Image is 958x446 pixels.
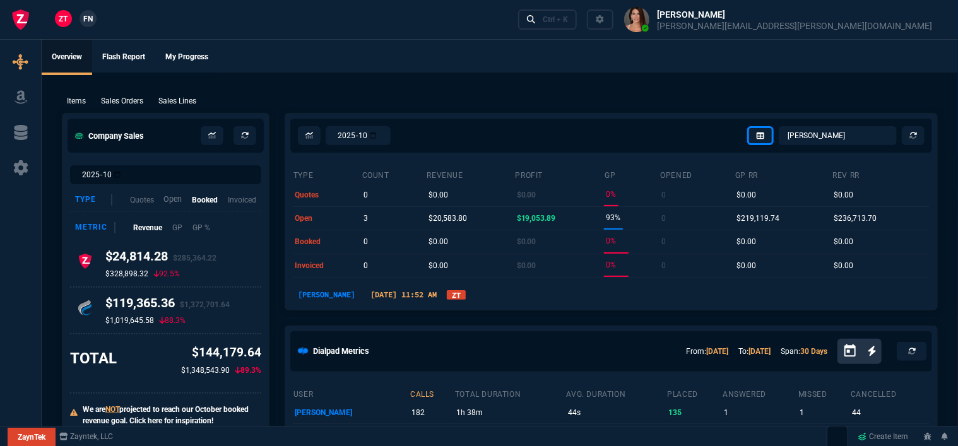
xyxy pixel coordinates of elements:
[662,257,666,274] p: 0
[180,300,230,309] span: $1,372,701.64
[606,209,621,226] p: 93%
[429,186,448,204] p: $0.00
[686,346,728,357] p: From:
[606,185,617,203] p: 0%
[293,183,362,206] td: quotes
[293,254,362,277] td: invoiced
[75,222,115,233] div: Metric
[192,222,210,233] p: GP %
[722,384,798,402] th: answered
[738,346,771,357] p: To:
[517,209,556,227] p: $19,053.89
[543,15,568,25] div: Ctrl + K
[313,345,369,357] h5: Dialpad Metrics
[75,130,144,142] h5: Company Sales
[666,384,722,402] th: placed
[832,165,930,183] th: Rev RR
[105,295,230,315] h4: $119,365.36
[364,186,368,204] p: 0
[70,349,117,368] h3: TOTAL
[293,289,360,300] p: [PERSON_NAME]
[736,233,756,250] p: $0.00
[515,165,605,183] th: Profit
[706,347,728,356] a: [DATE]
[800,347,827,356] a: 30 Days
[105,269,148,279] p: $328,898.32
[364,257,368,274] p: 0
[429,209,467,227] p: $20,583.80
[364,209,368,227] p: 3
[852,404,927,421] p: 44
[133,222,162,233] p: Revenue
[606,232,617,250] p: 0%
[173,254,216,262] span: $285,364.22
[42,40,92,75] a: Overview
[724,404,796,421] p: 1
[75,194,112,206] div: Type
[662,186,666,204] p: 0
[568,404,665,421] p: 44s
[192,194,218,206] p: Booked
[92,40,155,75] a: Flash Report
[604,165,659,183] th: GP
[83,13,93,25] span: FN
[850,384,930,402] th: cancelled
[365,289,442,300] p: [DATE] 11:52 AM
[834,186,854,204] p: $0.00
[606,256,617,274] p: 0%
[410,384,454,402] th: calls
[362,165,427,183] th: count
[736,257,756,274] p: $0.00
[67,95,86,107] p: Items
[843,342,868,360] button: Open calendar
[181,344,261,362] p: $144,179.64
[834,209,877,227] p: $236,713.70
[83,404,261,426] p: We are projected to reach our October booked revenue goal. Click here for inspiration!
[427,165,515,183] th: revenue
[429,233,448,250] p: $0.00
[834,233,854,250] p: $0.00
[105,249,216,269] h4: $24,814.28
[105,315,154,326] p: $1,019,645.58
[669,404,720,421] p: 135
[566,384,667,402] th: avg. duration
[153,269,180,279] p: 92.5%
[293,165,362,183] th: type
[293,206,362,230] td: open
[101,95,143,107] p: Sales Orders
[59,13,68,25] span: ZT
[364,233,368,250] p: 0
[800,404,848,421] p: 1
[456,404,564,421] p: 1h 38m
[155,40,218,75] a: My Progress
[736,209,779,227] p: $219,119.74
[158,95,196,107] p: Sales Lines
[454,384,566,402] th: total duration
[293,230,362,254] td: booked
[159,315,186,326] p: 88.3%
[130,194,154,206] p: Quotes
[662,209,666,227] p: 0
[517,233,536,250] p: $0.00
[293,384,410,402] th: user
[798,384,850,402] th: missed
[736,186,756,204] p: $0.00
[56,431,117,442] a: msbcCompanyName
[748,347,771,356] a: [DATE]
[411,404,452,421] p: 182
[517,186,536,204] p: $0.00
[834,257,854,274] p: $0.00
[105,405,119,414] span: NOT
[181,365,230,376] p: $1,348,543.90
[781,346,827,357] p: Span:
[735,165,832,183] th: GP RR
[662,233,666,250] p: 0
[429,257,448,274] p: $0.00
[228,194,256,206] p: Invoiced
[517,257,536,274] p: $0.00
[295,404,408,421] p: [PERSON_NAME]
[853,427,914,446] a: Create Item
[447,290,466,300] a: ZT
[163,194,182,206] p: Open
[659,165,735,183] th: opened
